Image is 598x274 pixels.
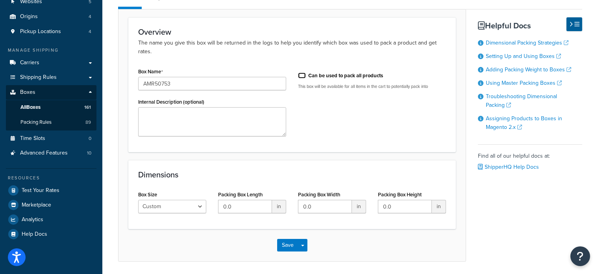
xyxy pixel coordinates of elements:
[20,89,35,96] span: Boxes
[6,24,96,39] a: Pickup Locations4
[138,69,163,75] label: Box Name
[432,200,446,213] span: in
[89,135,91,142] span: 0
[6,212,96,227] a: Analytics
[22,216,43,223] span: Analytics
[138,170,446,179] h3: Dimensions
[6,47,96,54] div: Manage Shipping
[486,114,562,131] a: Assigning Products to Boxes in Magento 2.x
[567,17,582,31] button: Hide Help Docs
[22,231,47,238] span: Help Docs
[6,115,96,130] a: Packing Rules89
[486,52,561,60] a: Setting Up and Using Boxes
[6,9,96,24] li: Origins
[486,65,571,74] a: Adding Packing Weight to Boxes
[22,202,51,209] span: Marketplace
[478,21,582,30] h3: Helpful Docs
[20,60,39,66] span: Carriers
[85,119,91,126] span: 89
[138,28,446,36] h3: Overview
[272,200,286,213] span: in
[89,13,91,20] span: 4
[277,239,298,252] button: Save
[84,104,91,111] span: 161
[20,13,38,20] span: Origins
[6,115,96,130] li: Packing Rules
[22,187,59,194] span: Test Your Rates
[6,131,96,146] li: Time Slots
[20,104,41,111] span: All Boxes
[20,150,68,157] span: Advanced Features
[89,28,91,35] span: 4
[138,192,157,198] label: Box Size
[478,163,539,171] a: ShipperHQ Help Docs
[20,135,45,142] span: Time Slots
[6,56,96,70] a: Carriers
[478,144,582,173] div: Find all of our helpful docs at:
[20,119,52,126] span: Packing Rules
[6,227,96,241] a: Help Docs
[6,24,96,39] li: Pickup Locations
[298,192,340,198] label: Packing Box Width
[138,39,446,56] p: The name you give this box will be returned in the logs to help you identify which box was used t...
[6,100,96,115] a: AllBoxes161
[570,246,590,266] button: Open Resource Center
[6,175,96,181] div: Resources
[6,146,96,160] a: Advanced Features10
[352,200,366,213] span: in
[486,92,557,109] a: Troubleshooting Dimensional Packing
[6,85,96,100] a: Boxes
[378,192,422,198] label: Packing Box Height
[6,183,96,198] a: Test Your Rates
[138,99,204,105] label: Internal Description (optional)
[20,74,57,81] span: Shipping Rules
[6,198,96,212] a: Marketplace
[6,70,96,85] a: Shipping Rules
[87,150,91,157] span: 10
[486,39,568,47] a: Dimensional Packing Strategies
[486,79,562,87] a: Using Master Packing Boxes
[218,192,263,198] label: Packing Box Length
[20,28,61,35] span: Pickup Locations
[308,72,383,79] label: Can be used to pack all products
[6,131,96,146] a: Time Slots0
[6,146,96,160] li: Advanced Features
[6,85,96,130] li: Boxes
[6,9,96,24] a: Origins4
[298,84,446,89] p: This box will be available for all items in the cart to potentially pack into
